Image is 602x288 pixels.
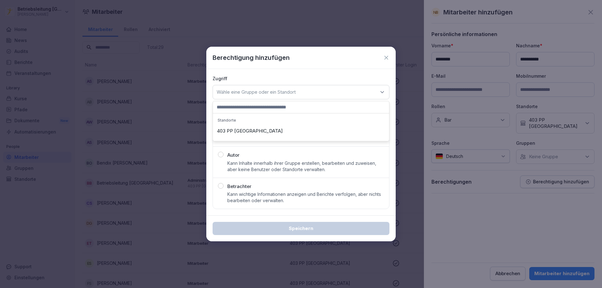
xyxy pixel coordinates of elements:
p: Wähle eine Gruppe oder ein Standort [217,89,296,95]
p: Zugriff [213,75,389,82]
p: Betrachter [227,183,251,190]
div: 403 PP [GEOGRAPHIC_DATA] [214,125,388,137]
p: Standorte [214,115,388,125]
p: Autor [227,152,240,159]
p: Kann wichtige Informationen anzeigen und Berichte verfolgen, aber nichts bearbeiten oder verwalten. [227,191,384,204]
p: Berechtigung hinzufügen [213,53,290,62]
p: Kann Inhalte innerhalb ihrer Gruppe erstellen, bearbeiten und zuweisen, aber keine Benutzer oder ... [227,160,384,173]
div: Speichern [218,225,384,232]
button: Speichern [213,222,389,235]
